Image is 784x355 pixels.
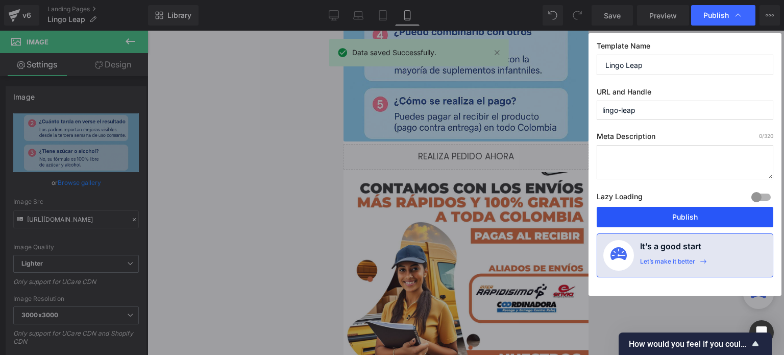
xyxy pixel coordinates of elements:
span: How would you feel if you could no longer use GemPages? [629,339,749,349]
label: Lazy Loading [597,190,643,207]
span: Publish [703,11,729,20]
img: onboarding-status.svg [610,247,627,264]
div: Open Intercom Messenger [749,320,774,345]
div: Let’s make it better [640,257,695,271]
label: Template Name [597,41,773,55]
span: 0 [759,133,762,139]
span: /320 [759,133,773,139]
label: Meta Description [597,132,773,145]
label: URL and Handle [597,87,773,101]
h4: It’s a good start [640,240,701,257]
button: Publish [597,207,773,227]
button: Show survey - How would you feel if you could no longer use GemPages? [629,338,762,350]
